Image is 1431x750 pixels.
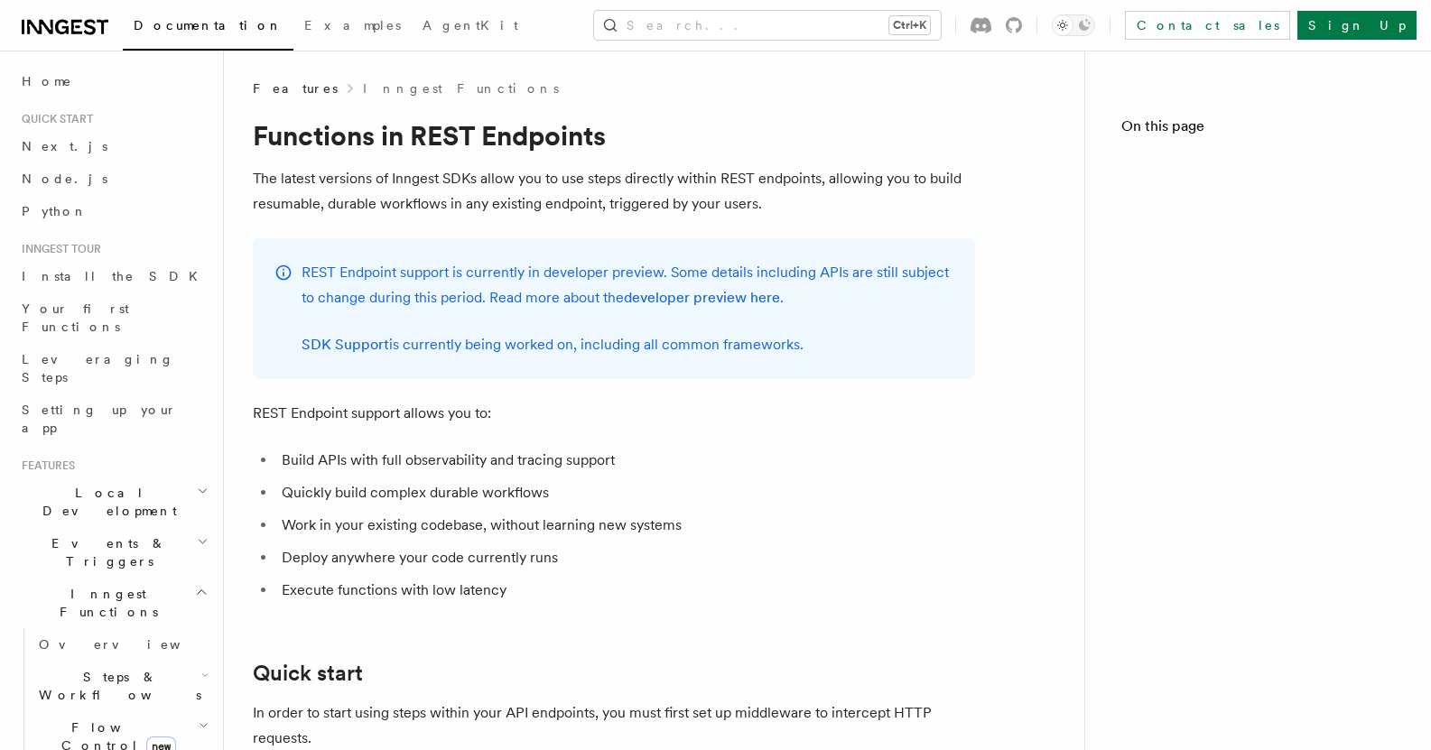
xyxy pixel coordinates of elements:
span: Steps & Workflows [32,668,201,704]
a: Your first Functions [14,292,212,343]
p: is currently being worked on, including all common frameworks. [302,332,953,357]
a: Inngest Functions [363,79,559,97]
a: Home [14,65,212,97]
span: Events & Triggers [14,534,197,570]
span: Examples [304,18,401,32]
span: Features [14,458,75,473]
a: Python [14,195,212,227]
span: Overview [39,637,225,652]
button: Inngest Functions [14,578,212,628]
a: developer preview here [624,289,780,306]
button: Steps & Workflows [32,661,212,711]
a: Documentation [123,5,293,51]
a: Sign Up [1297,11,1417,40]
a: Leveraging Steps [14,343,212,394]
span: Install the SDK [22,269,209,283]
p: REST Endpoint support is currently in developer preview. Some details including APIs are still su... [302,260,953,310]
h4: On this page [1121,116,1395,144]
kbd: Ctrl+K [889,16,930,34]
a: Quick start [253,661,363,686]
span: Home [22,72,72,90]
a: Contact sales [1125,11,1290,40]
a: SDK Support [302,336,389,353]
span: AgentKit [423,18,518,32]
span: Documentation [134,18,283,32]
span: Node.js [22,171,107,186]
li: Execute functions with low latency [276,578,975,603]
a: Install the SDK [14,260,212,292]
span: Quick start [14,112,93,126]
li: Build APIs with full observability and tracing support [276,448,975,473]
button: Toggle dark mode [1052,14,1095,36]
span: Inngest Functions [14,585,195,621]
span: Local Development [14,484,197,520]
a: Setting up your app [14,394,212,444]
a: AgentKit [412,5,529,49]
h1: Functions in REST Endpoints [253,119,975,152]
button: Local Development [14,477,212,527]
span: Next.js [22,139,107,153]
a: Examples [293,5,412,49]
li: Quickly build complex durable workflows [276,480,975,505]
span: Setting up your app [22,403,177,435]
p: REST Endpoint support allows you to: [253,401,975,426]
span: Your first Functions [22,301,129,334]
span: Features [253,79,338,97]
li: Work in your existing codebase, without learning new systems [276,513,975,538]
a: Next.js [14,130,212,162]
a: Node.js [14,162,212,195]
span: Leveraging Steps [22,352,174,384]
button: Events & Triggers [14,527,212,578]
button: Search...Ctrl+K [594,11,941,40]
span: Python [22,204,88,218]
span: Inngest tour [14,242,101,256]
p: The latest versions of Inngest SDKs allow you to use steps directly within REST endpoints, allowi... [253,166,975,217]
a: Overview [32,628,212,661]
li: Deploy anywhere your code currently runs [276,545,975,570]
